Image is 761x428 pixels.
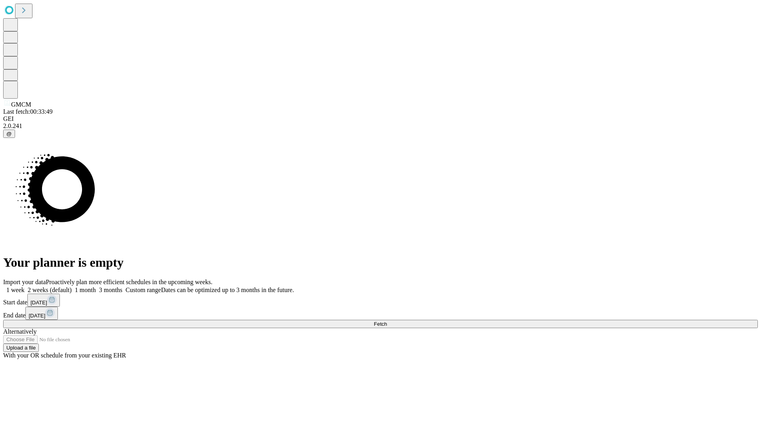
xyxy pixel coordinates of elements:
[75,287,96,293] span: 1 month
[46,279,212,285] span: Proactively plan more efficient schedules in the upcoming weeks.
[3,115,758,122] div: GEI
[3,328,36,335] span: Alternatively
[3,294,758,307] div: Start date
[3,307,758,320] div: End date
[126,287,161,293] span: Custom range
[3,352,126,359] span: With your OR schedule from your existing EHR
[11,101,31,108] span: GMCM
[28,287,72,293] span: 2 weeks (default)
[6,287,25,293] span: 1 week
[3,122,758,130] div: 2.0.241
[3,279,46,285] span: Import your data
[3,344,39,352] button: Upload a file
[161,287,294,293] span: Dates can be optimized up to 3 months in the future.
[3,255,758,270] h1: Your planner is empty
[374,321,387,327] span: Fetch
[3,130,15,138] button: @
[27,294,60,307] button: [DATE]
[3,108,53,115] span: Last fetch: 00:33:49
[3,320,758,328] button: Fetch
[25,307,58,320] button: [DATE]
[99,287,122,293] span: 3 months
[6,131,12,137] span: @
[31,300,47,306] span: [DATE]
[29,313,45,319] span: [DATE]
